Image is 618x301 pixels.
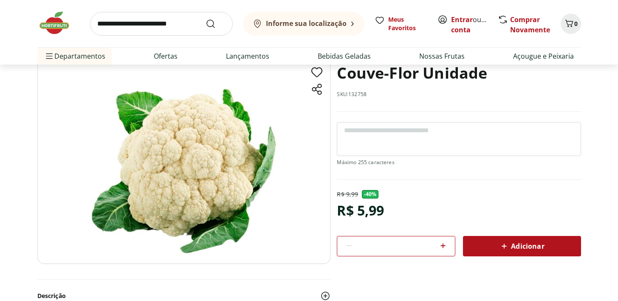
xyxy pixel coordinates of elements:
[419,51,465,61] a: Nossas Frutas
[337,199,384,222] div: R$ 5,99
[451,14,489,35] span: ou
[451,15,473,24] a: Entrar
[375,15,427,32] a: Meus Favoritos
[318,51,371,61] a: Bebidas Geladas
[44,46,105,66] span: Departamentos
[362,190,379,199] span: - 40 %
[37,59,330,264] img: Couve-Flor Unidade
[451,15,498,34] a: Criar conta
[574,20,578,28] span: 0
[510,15,550,34] a: Comprar Novamente
[206,19,226,29] button: Submit Search
[499,241,544,251] span: Adicionar
[90,12,233,36] input: search
[337,190,358,199] p: R$ 9,99
[44,46,54,66] button: Menu
[513,51,574,61] a: Açougue e Peixaria
[243,12,364,36] button: Informe sua localização
[561,14,581,34] button: Carrinho
[337,91,367,98] p: SKU: 132758
[266,19,347,28] b: Informe sua localização
[226,51,269,61] a: Lançamentos
[337,59,487,88] h1: Couve-Flor Unidade
[154,51,178,61] a: Ofertas
[388,15,427,32] span: Meus Favoritos
[37,10,80,36] img: Hortifruti
[463,236,581,256] button: Adicionar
